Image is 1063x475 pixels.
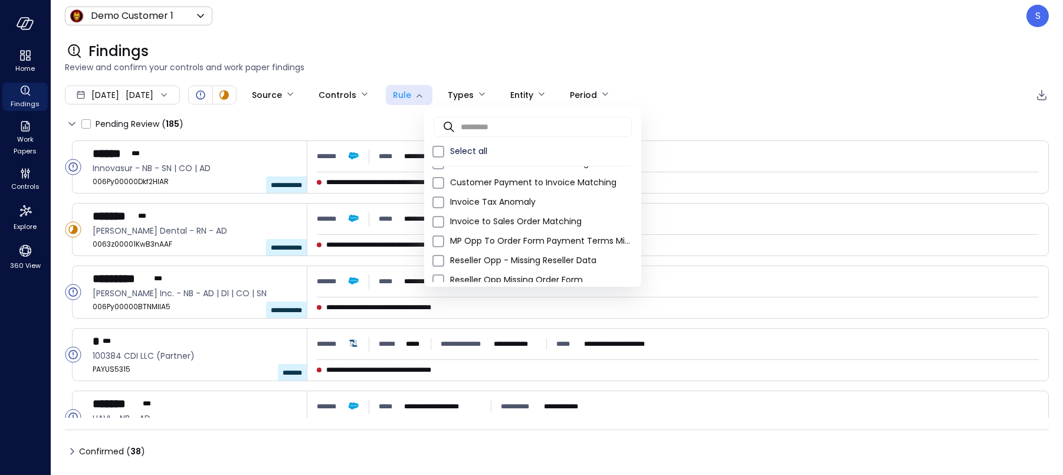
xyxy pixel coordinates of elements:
span: MP Opp To Order Form Payment Terms Mismatch [450,235,632,247]
span: Customer Payment to Invoice Matching [450,176,632,189]
span: Reseller Opp Missing Order Form [450,274,632,286]
span: Invoice Tax Anomaly [450,196,632,208]
span: Invoice to Sales Order Matching [450,215,632,228]
span: Select all [450,145,632,158]
span: Reseller Opp - Missing Reseller Data [450,254,632,267]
